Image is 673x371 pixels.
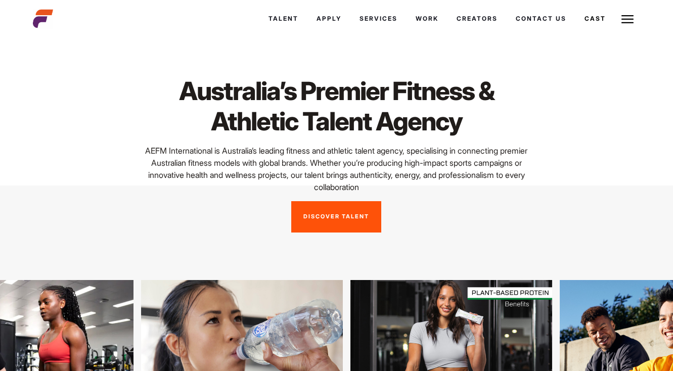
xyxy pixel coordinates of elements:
a: Contact Us [507,5,575,32]
a: Talent [259,5,307,32]
h1: Australia’s Premier Fitness & Athletic Talent Agency [136,76,536,136]
img: cropped-aefm-brand-fav-22-square.png [33,9,53,29]
a: Apply [307,5,350,32]
a: Services [350,5,407,32]
a: Work [407,5,447,32]
a: Cast [575,5,615,32]
p: AEFM International is Australia’s leading fitness and athletic talent agency, specialising in con... [136,145,536,193]
a: Creators [447,5,507,32]
a: Discover Talent [291,201,381,233]
img: Burger icon [621,13,634,25]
